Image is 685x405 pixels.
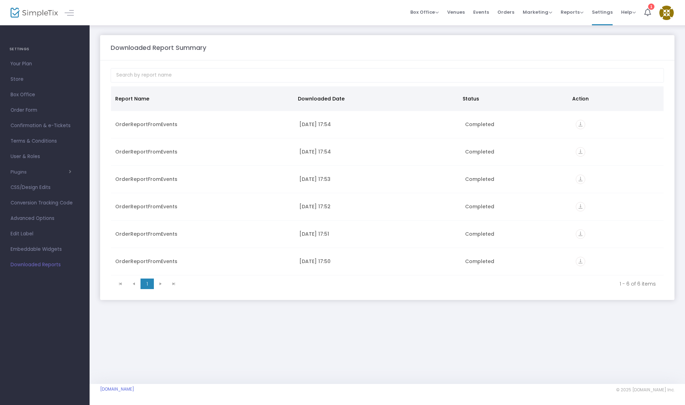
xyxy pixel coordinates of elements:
div: Completed [465,121,567,128]
i: vertical_align_bottom [576,257,585,266]
div: Completed [465,203,567,210]
h4: SETTINGS [9,42,80,56]
a: vertical_align_bottom [576,231,585,239]
a: vertical_align_bottom [576,122,585,129]
div: 25/09/2025 17:53 [299,176,457,183]
span: Reports [561,9,583,15]
span: Confirmation & e-Tickets [11,121,79,130]
th: Action [568,86,659,111]
span: User & Roles [11,152,79,161]
div: https://go.SimpleTix.com/mx01p [576,229,659,239]
div: 25/09/2025 17:52 [299,203,457,210]
span: Embeddable Widgets [11,245,79,254]
span: Order Form [11,106,79,115]
div: 25/09/2025 17:50 [299,258,457,265]
div: https://go.SimpleTix.com/rovlq [576,120,659,129]
div: OrderReportFromEvents [115,121,291,128]
kendo-pager-info: 1 - 6 of 6 items [185,280,656,287]
div: OrderReportFromEvents [115,258,291,265]
i: vertical_align_bottom [576,202,585,211]
div: 25/09/2025 17:51 [299,230,457,237]
button: Plugins [11,169,71,175]
div: OrderReportFromEvents [115,148,291,155]
i: vertical_align_bottom [576,229,585,239]
span: Marketing [523,9,552,15]
span: Conversion Tracking Code [11,198,79,208]
i: vertical_align_bottom [576,175,585,184]
span: Terms & Conditions [11,137,79,146]
span: Help [621,9,636,15]
div: https://go.SimpleTix.com/yz3ie [576,147,659,157]
div: Completed [465,258,567,265]
span: Settings [592,3,613,21]
span: CSS/Design Edits [11,183,79,192]
th: Status [458,86,568,111]
span: Page 1 [141,279,154,289]
div: Completed [465,230,567,237]
div: 1 [648,4,654,10]
div: 25/09/2025 17:54 [299,148,457,155]
span: Venues [447,3,465,21]
div: OrderReportFromEvents [115,176,291,183]
span: Advanced Options [11,214,79,223]
div: OrderReportFromEvents [115,203,291,210]
a: vertical_align_bottom [576,259,585,266]
th: Report Name [111,86,294,111]
div: https://go.SimpleTix.com/sbbpa [576,175,659,184]
span: Events [473,3,489,21]
a: vertical_align_bottom [576,204,585,211]
a: vertical_align_bottom [576,149,585,156]
i: vertical_align_bottom [576,120,585,129]
span: Box Office [11,90,79,99]
div: 25/09/2025 17:54 [299,121,457,128]
div: Data table [111,86,664,275]
div: Completed [465,148,567,155]
i: vertical_align_bottom [576,147,585,157]
span: Edit Label [11,229,79,239]
input: Search by report name [111,68,664,83]
div: https://go.SimpleTix.com/j99d7 [576,257,659,266]
th: Downloaded Date [294,86,458,111]
span: Store [11,75,79,84]
a: [DOMAIN_NAME] [100,386,134,392]
div: OrderReportFromEvents [115,230,291,237]
span: Orders [497,3,514,21]
a: vertical_align_bottom [576,177,585,184]
div: Completed [465,176,567,183]
span: Downloaded Reports [11,260,79,269]
span: Box Office [410,9,439,15]
m-panel-title: Downloaded Report Summary [111,43,206,52]
div: https://go.SimpleTix.com/bfnfr [576,202,659,211]
span: Your Plan [11,59,79,68]
span: © 2025 [DOMAIN_NAME] Inc. [616,387,674,393]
